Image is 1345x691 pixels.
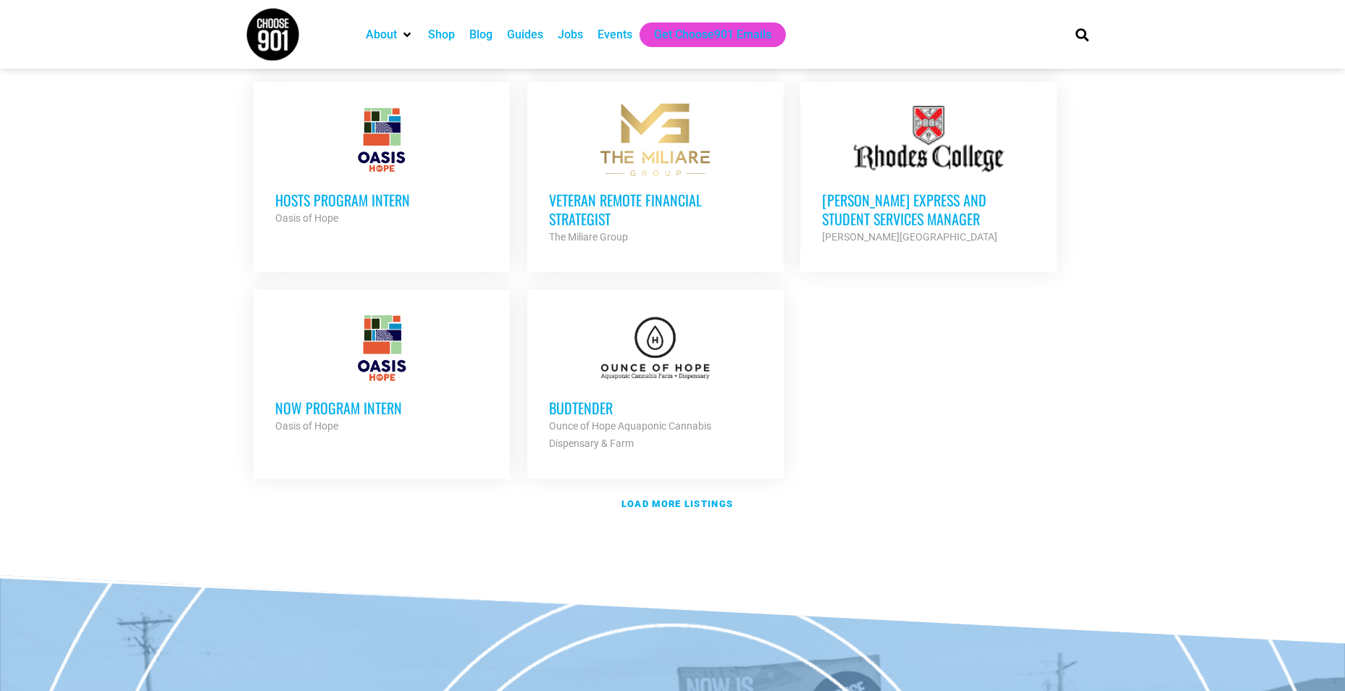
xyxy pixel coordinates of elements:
a: HOSTS Program Intern Oasis of Hope [254,82,510,248]
a: Guides [507,26,543,43]
strong: The Miliare Group [549,231,628,243]
h3: Veteran Remote Financial Strategist [549,190,762,228]
h3: NOW Program Intern [275,398,488,417]
strong: [PERSON_NAME][GEOGRAPHIC_DATA] [822,231,997,243]
a: Jobs [558,26,583,43]
a: Veteran Remote Financial Strategist The Miliare Group [527,82,784,267]
strong: Oasis of Hope [275,212,338,224]
h3: Budtender [549,398,762,417]
strong: Ounce of Hope Aquaponic Cannabis Dispensary & Farm [549,420,711,449]
strong: Oasis of Hope [275,420,338,432]
a: NOW Program Intern Oasis of Hope [254,290,510,456]
a: Blog [469,26,493,43]
a: [PERSON_NAME] Express and Student Services Manager [PERSON_NAME][GEOGRAPHIC_DATA] [800,82,1057,267]
a: Events [598,26,632,43]
nav: Main nav [359,22,1051,47]
div: About [359,22,421,47]
a: Get Choose901 Emails [654,26,771,43]
a: Shop [428,26,455,43]
strong: Load more listings [621,498,733,509]
a: Budtender Ounce of Hope Aquaponic Cannabis Dispensary & Farm [527,290,784,474]
h3: HOSTS Program Intern [275,190,488,209]
h3: [PERSON_NAME] Express and Student Services Manager [822,190,1035,228]
a: About [366,26,397,43]
div: Search [1070,22,1094,46]
a: Load more listings [246,487,1100,521]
